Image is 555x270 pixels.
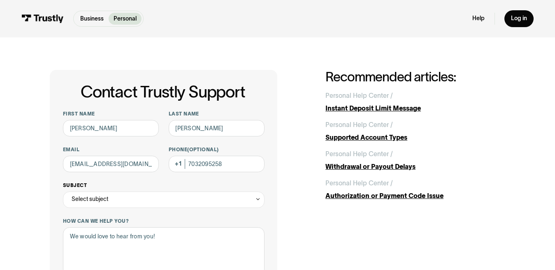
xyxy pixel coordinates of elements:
[169,120,265,136] input: Howard
[63,156,159,172] input: alex@mail.com
[511,15,527,22] div: Log in
[63,182,265,189] label: Subject
[169,111,265,117] label: Last name
[21,14,64,23] img: Trustly Logo
[325,133,505,143] div: Supported Account Types
[80,14,104,23] p: Business
[72,194,108,204] div: Select subject
[325,91,393,101] div: Personal Help Center /
[61,83,265,101] h1: Contact Trustly Support
[325,178,393,188] div: Personal Help Center /
[187,147,219,152] span: (Optional)
[325,178,505,201] a: Personal Help Center /Authorization or Payment Code Issue
[325,104,505,113] div: Instant Deposit Limit Message
[325,120,505,143] a: Personal Help Center /Supported Account Types
[63,146,159,153] label: Email
[109,13,142,25] a: Personal
[325,149,393,159] div: Personal Help Center /
[325,120,393,130] div: Personal Help Center /
[325,91,505,113] a: Personal Help Center /Instant Deposit Limit Message
[75,13,109,25] a: Business
[325,191,505,201] div: Authorization or Payment Code Issue
[63,111,159,117] label: First name
[63,218,265,224] label: How can we help you?
[114,14,137,23] p: Personal
[325,149,505,172] a: Personal Help Center /Withdrawal or Payout Delays
[169,156,265,172] input: (555) 555-5555
[325,70,505,84] h2: Recommended articles:
[169,146,265,153] label: Phone
[504,10,534,28] a: Log in
[63,120,159,136] input: Alex
[325,162,505,172] div: Withdrawal or Payout Delays
[472,15,485,22] a: Help
[63,192,265,208] div: Select subject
